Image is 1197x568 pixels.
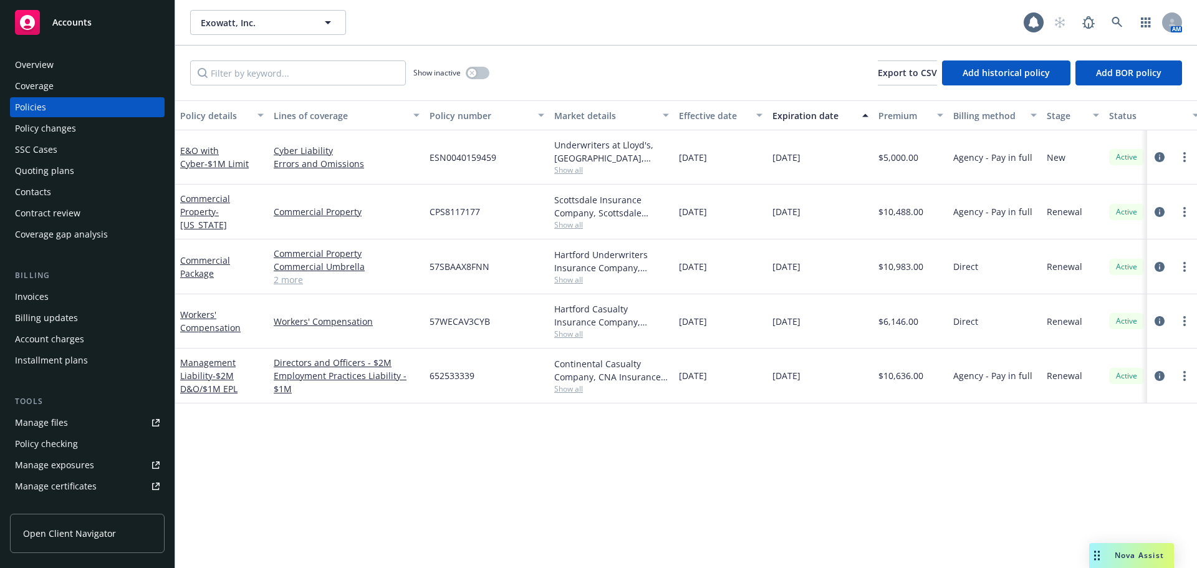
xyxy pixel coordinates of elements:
[274,260,420,273] a: Commercial Umbrella
[15,350,88,370] div: Installment plans
[953,260,978,273] span: Direct
[953,315,978,328] span: Direct
[554,165,669,175] span: Show all
[1105,10,1130,35] a: Search
[1152,259,1167,274] a: circleInformation
[274,205,420,218] a: Commercial Property
[1177,259,1192,274] a: more
[10,140,165,160] a: SSC Cases
[15,287,49,307] div: Invoices
[772,260,800,273] span: [DATE]
[430,260,489,273] span: 57SBAAX8FNN
[413,67,461,78] span: Show inactive
[772,315,800,328] span: [DATE]
[180,357,238,395] a: Management Liability
[554,193,669,219] div: Scottsdale Insurance Company, Scottsdale Insurance Company (Nationwide), CRC Group
[15,308,78,328] div: Billing updates
[10,455,165,475] span: Manage exposures
[10,5,165,40] a: Accounts
[679,369,707,382] span: [DATE]
[180,109,250,122] div: Policy details
[15,329,84,349] div: Account charges
[679,260,707,273] span: [DATE]
[1076,10,1101,35] a: Report a Bug
[1114,370,1139,382] span: Active
[554,109,655,122] div: Market details
[679,151,707,164] span: [DATE]
[10,97,165,117] a: Policies
[269,100,425,130] button: Lines of coverage
[430,109,531,122] div: Policy number
[10,395,165,408] div: Tools
[15,161,74,181] div: Quoting plans
[15,455,94,475] div: Manage exposures
[274,109,406,122] div: Lines of coverage
[873,100,948,130] button: Premium
[10,498,165,517] a: Manage claims
[772,205,800,218] span: [DATE]
[180,309,241,334] a: Workers' Compensation
[1042,100,1104,130] button: Stage
[878,109,930,122] div: Premium
[425,100,549,130] button: Policy number
[204,158,249,170] span: - $1M Limit
[1152,150,1167,165] a: circleInformation
[180,193,230,231] a: Commercial Property
[15,55,54,75] div: Overview
[1152,314,1167,329] a: circleInformation
[1075,60,1182,85] button: Add BOR policy
[190,10,346,35] button: Exowatt, Inc.
[1089,543,1174,568] button: Nova Assist
[953,205,1032,218] span: Agency - Pay in full
[953,369,1032,382] span: Agency - Pay in full
[1115,550,1164,561] span: Nova Assist
[674,100,767,130] button: Effective date
[549,100,674,130] button: Market details
[878,315,918,328] span: $6,146.00
[175,100,269,130] button: Policy details
[1177,150,1192,165] a: more
[878,205,923,218] span: $10,488.00
[772,151,800,164] span: [DATE]
[274,369,420,395] a: Employment Practices Liability - $1M
[180,254,230,279] a: Commercial Package
[767,100,873,130] button: Expiration date
[878,60,937,85] button: Export to CSV
[1177,205,1192,219] a: more
[274,144,420,157] a: Cyber Liability
[1109,109,1185,122] div: Status
[430,205,480,218] span: CPS8117177
[10,118,165,138] a: Policy changes
[1114,152,1139,163] span: Active
[878,151,918,164] span: $5,000.00
[430,151,496,164] span: ESN0040159459
[10,308,165,328] a: Billing updates
[679,315,707,328] span: [DATE]
[1114,261,1139,272] span: Active
[1047,315,1082,328] span: Renewal
[430,369,474,382] span: 652533339
[1152,205,1167,219] a: circleInformation
[772,109,855,122] div: Expiration date
[10,329,165,349] a: Account charges
[554,357,669,383] div: Continental Casualty Company, CNA Insurance, RT Specialty Insurance Services, LLC (RSG Specialty,...
[953,109,1023,122] div: Billing method
[10,55,165,75] a: Overview
[10,350,165,370] a: Installment plans
[430,315,490,328] span: 57WECAV3CYB
[1177,314,1192,329] a: more
[190,60,406,85] input: Filter by keyword...
[679,109,749,122] div: Effective date
[878,260,923,273] span: $10,983.00
[948,100,1042,130] button: Billing method
[953,151,1032,164] span: Agency - Pay in full
[274,273,420,286] a: 2 more
[878,369,923,382] span: $10,636.00
[15,76,54,96] div: Coverage
[15,97,46,117] div: Policies
[10,182,165,202] a: Contacts
[15,476,97,496] div: Manage certificates
[15,203,80,223] div: Contract review
[10,434,165,454] a: Policy checking
[1047,260,1082,273] span: Renewal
